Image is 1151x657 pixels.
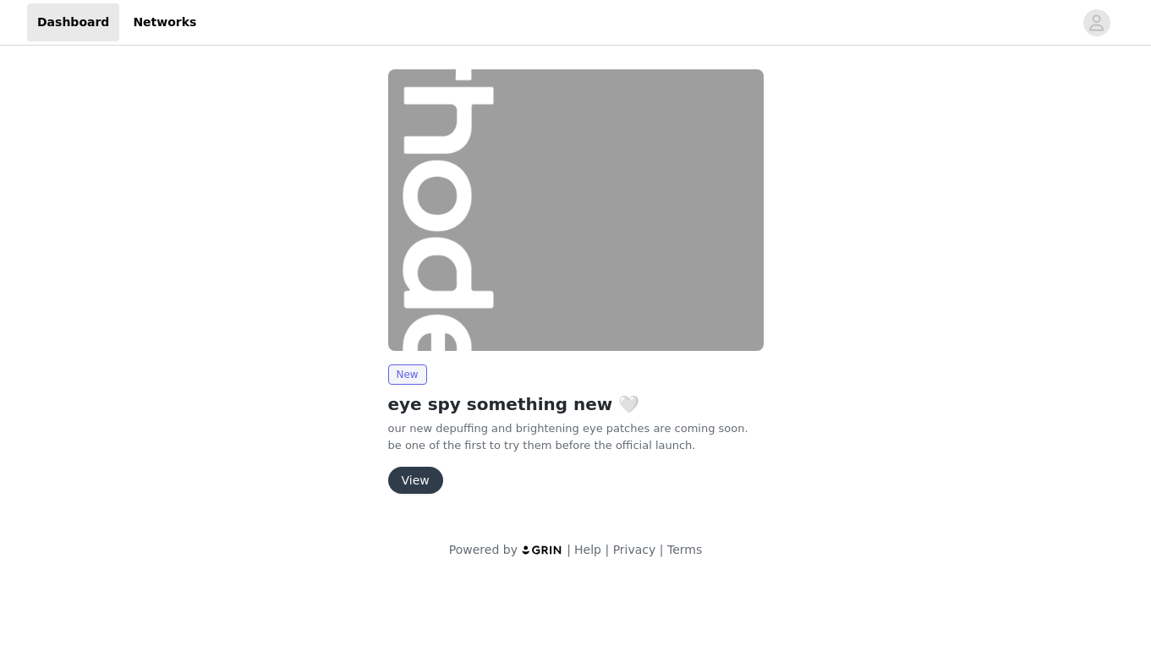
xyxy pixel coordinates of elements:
[667,543,702,556] a: Terms
[567,543,571,556] span: |
[123,3,206,41] a: Networks
[521,545,563,556] img: logo
[660,543,664,556] span: |
[574,543,601,556] a: Help
[605,543,609,556] span: |
[388,364,427,385] span: New
[388,69,764,351] img: rhode skin
[388,474,443,487] a: View
[27,3,119,41] a: Dashboard
[449,543,518,556] span: Powered by
[388,467,443,494] button: View
[388,420,764,453] p: our new depuffing and brightening eye patches are coming soon. be one of the first to try them be...
[1088,9,1104,36] div: avatar
[613,543,656,556] a: Privacy
[388,391,764,417] h2: eye spy something new 🤍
